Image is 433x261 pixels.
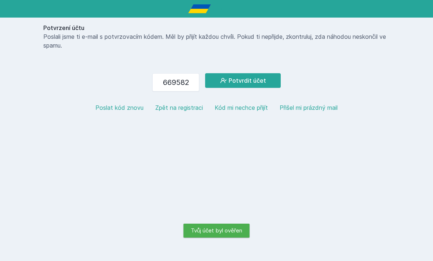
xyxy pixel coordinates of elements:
[152,73,199,92] input: 123456
[43,23,390,32] h1: Potvrzení účtu
[155,103,203,112] button: Zpět na registraci
[215,103,268,112] button: Kód mi nechce přijít
[280,103,338,112] button: Přišel mi prázdný mail
[95,103,143,112] button: Poslat kód znovu
[183,224,250,238] div: Tvůj účet byl ověřen
[205,73,281,88] button: Potvrdit účet
[43,32,390,50] p: Poslali jsme ti e-mail s potvrzovacím kódem. Měl by přijít každou chvíli. Pokud ti nepřijde, zkon...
